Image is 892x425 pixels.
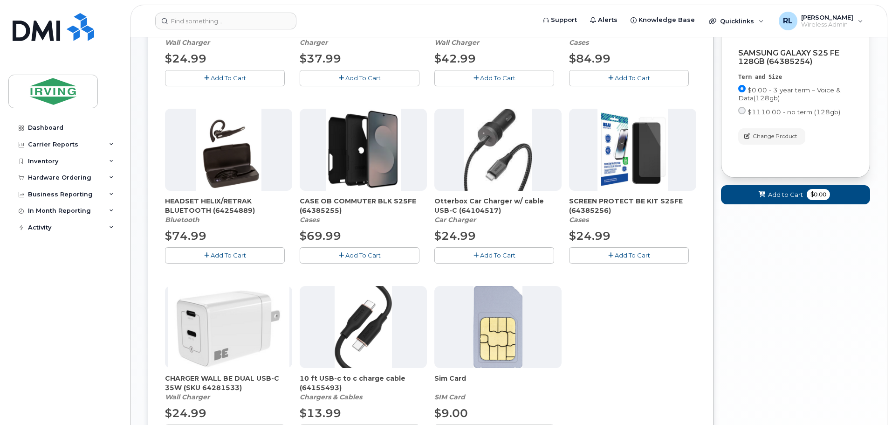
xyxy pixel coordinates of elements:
img: ACCUS210715h8yE8.jpg [335,286,392,368]
span: Add To Cart [345,251,381,259]
a: Support [536,11,583,29]
span: Add To Cart [480,251,515,259]
button: Add To Cart [434,247,554,264]
span: $37.99 [300,52,341,65]
span: Knowledge Base [638,15,695,25]
span: Change Product [753,132,797,140]
em: Wall Charger [165,393,210,401]
span: $0.00 - 3 year term – Voice & Data(128gb) [738,86,841,102]
span: Add To Cart [615,251,650,259]
span: $0.00 [807,189,830,200]
span: $74.99 [165,229,206,243]
input: Find something... [155,13,296,29]
span: $84.99 [569,52,611,65]
input: $1110.00 - no term (128gb) [738,107,746,114]
span: $24.99 [165,406,206,420]
span: CASE OB COMMUTER BLK S25FE (64385255) [300,196,427,215]
div: Quicklinks [702,12,770,30]
button: Add To Cart [569,247,689,264]
span: $1110.00 - no term (128gb) [748,108,840,116]
div: HEADSET HELIX/RETRAK BLUETOOTH (64254889) [165,196,292,224]
span: Wireless Admin [801,21,853,28]
span: Add To Cart [615,74,650,82]
div: Sim Card [434,374,562,402]
img: download.jpg [464,109,532,191]
img: image-20250915-161621.png [597,109,668,191]
span: Otterbox Car Charger w/ cable USB-C (64104517) [434,196,562,215]
em: Bluetooth [165,216,199,224]
span: 10 ft USB-c to c charge cable (64155493) [300,374,427,392]
input: $0.00 - 3 year term – Voice & Data(128gb) [738,85,746,92]
img: BE.png [168,286,290,368]
span: HEADSET HELIX/RETRAK BLUETOOTH (64254889) [165,196,292,215]
span: SCREEN PROTECT BE KIT S25FE (64385256) [569,196,696,215]
div: CASE OB COMMUTER BLK S25FE (64385255) [300,196,427,224]
button: Add To Cart [300,247,419,264]
span: Support [551,15,577,25]
img: image-20250915-161557.png [326,109,401,191]
span: [PERSON_NAME] [801,14,853,21]
div: 10 ft USB-c to c charge cable (64155493) [300,374,427,402]
em: Charger [300,38,328,47]
button: Add To Cart [300,70,419,86]
span: $24.99 [569,229,611,243]
div: SCREEN PROTECT BE KIT S25FE (64385256) [569,196,696,224]
a: Alerts [583,11,624,29]
button: Add To Cart [434,70,554,86]
span: $9.00 [434,406,468,420]
span: $24.99 [165,52,206,65]
span: Add To Cart [480,74,515,82]
img: multisim.png [473,286,523,368]
div: SAMSUNG GALAXY S25 FE 128GB (64385254) [738,49,853,66]
div: CHARGER WALL BE DUAL USB-C 35W (SKU 64281533) [165,374,292,402]
span: RL [783,15,793,27]
em: Cases [569,38,589,47]
em: Wall Charger [434,38,479,47]
span: $69.99 [300,229,341,243]
span: $42.99 [434,52,476,65]
span: Add To Cart [211,251,246,259]
em: Chargers & Cables [300,393,362,401]
span: CHARGER WALL BE DUAL USB-C 35W (SKU 64281533) [165,374,292,392]
em: SIM Card [434,393,465,401]
span: $24.99 [434,229,476,243]
em: Wall Charger [165,38,210,47]
div: Term and Size [738,73,853,81]
em: Cases [300,216,319,224]
a: Knowledge Base [624,11,701,29]
button: Add To Cart [165,70,285,86]
span: Quicklinks [720,17,754,25]
div: Otterbox Car Charger w/ cable USB-C (64104517) [434,196,562,224]
em: Cases [569,216,589,224]
span: Sim Card [434,374,562,392]
button: Add To Cart [165,247,285,264]
span: Alerts [598,15,618,25]
span: Add To Cart [345,74,381,82]
span: Add To Cart [211,74,246,82]
button: Add to Cart $0.00 [721,185,870,204]
span: $13.99 [300,406,341,420]
span: Add to Cart [768,190,803,199]
div: Renelle LeBlanc [772,12,870,30]
button: Change Product [738,128,805,145]
img: download.png [196,109,262,191]
button: Add To Cart [569,70,689,86]
em: Car Charger [434,216,476,224]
